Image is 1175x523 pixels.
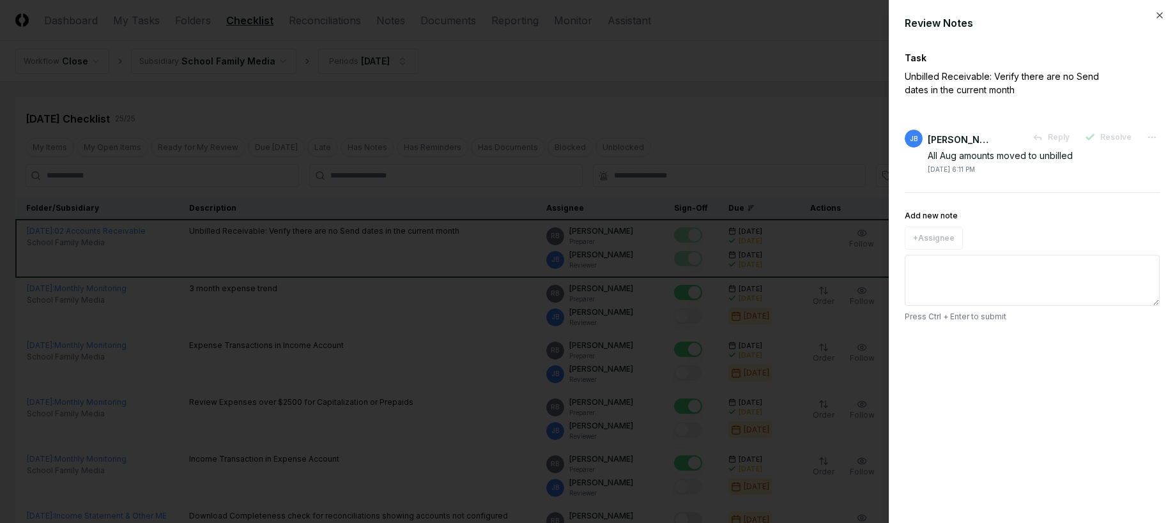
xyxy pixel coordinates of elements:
span: JB [910,134,918,144]
label: Add new note [905,211,958,220]
button: Reply [1025,126,1077,149]
div: All Aug amounts moved to unbilled [928,149,1160,162]
p: Unbilled Receivable: Verify there are no Send dates in the current month [905,70,1116,96]
div: [PERSON_NAME] [928,133,992,146]
div: Review Notes [905,15,1160,31]
span: Resolve [1100,132,1132,143]
div: Task [905,51,1160,64]
p: Press Ctrl + Enter to submit [905,311,1160,322]
div: [DATE] 6:11 PM [928,165,975,174]
button: Resolve [1077,126,1139,149]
